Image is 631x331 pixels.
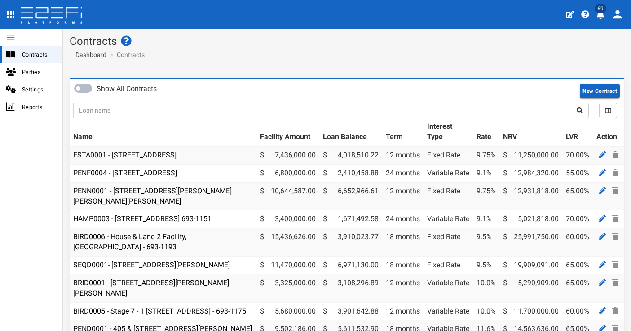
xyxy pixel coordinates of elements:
th: Facility Amount [256,118,319,146]
td: 3,108,296.89 [319,274,382,302]
td: 24 months [382,164,424,182]
td: 65.00% [562,274,593,302]
label: Show All Contracts [97,84,157,94]
td: 12 months [382,302,424,320]
td: 65.00% [562,182,593,210]
th: Loan Balance [319,118,382,146]
td: 19,909,091.00 [499,256,562,274]
td: 18 months [382,256,424,274]
td: 9.1% [473,210,499,228]
td: 1,671,492.58 [319,210,382,228]
td: 18 months [382,228,424,257]
a: ESTA0001 - [STREET_ADDRESS] [73,151,177,159]
a: BIRD0005 - Stage 7 - 1 [STREET_ADDRESS] - 693-1175 [73,307,246,315]
td: Variable Rate [424,210,473,228]
td: Fixed Rate [424,146,473,164]
a: Delete Contract [610,213,621,224]
th: Action [593,118,624,146]
td: 12 months [382,182,424,210]
th: Term [382,118,424,146]
td: Fixed Rate [424,256,473,274]
td: 6,800,000.00 [256,164,319,182]
td: 12 months [382,146,424,164]
td: 12,931,818.00 [499,182,562,210]
td: 70.00% [562,146,593,164]
td: 6,652,966.61 [319,182,382,210]
td: 3,325,000.00 [256,274,319,302]
a: Delete Contract [610,167,621,179]
a: PENN0001 - [STREET_ADDRESS][PERSON_NAME][PERSON_NAME][PERSON_NAME] [73,187,232,205]
td: 65.00% [562,256,593,274]
li: Contracts [108,50,145,59]
td: 55.00% [562,164,593,182]
td: 3,400,000.00 [256,210,319,228]
td: 3,910,023.77 [319,228,382,257]
td: Variable Rate [424,302,473,320]
td: 11,250,000.00 [499,146,562,164]
td: 10.0% [473,274,499,302]
td: 11,470,000.00 [256,256,319,274]
button: New Contract [580,84,620,98]
h1: Contracts [70,35,624,47]
td: 5,021,818.00 [499,210,562,228]
td: 10,644,587.00 [256,182,319,210]
td: 12,984,320.00 [499,164,562,182]
a: BRID0001 - [STREET_ADDRESS][PERSON_NAME][PERSON_NAME] [73,279,229,297]
td: 6,971,130.00 [319,256,382,274]
a: Delete Contract [610,259,621,270]
span: Dashboard [72,51,106,58]
span: Parties [22,67,55,77]
td: 25,991,750.00 [499,228,562,257]
td: Variable Rate [424,274,473,302]
a: Delete Contract [610,149,621,161]
td: 7,436,000.00 [256,146,319,164]
td: 60.00% [562,228,593,257]
th: NRV [499,118,562,146]
a: Delete Contract [610,185,621,196]
td: 15,436,626.00 [256,228,319,257]
td: 9.5% [473,228,499,257]
a: BIRD0006 - House & Land 2 Facility, [GEOGRAPHIC_DATA] - 693-1193 [73,232,186,251]
td: 4,018,510.22 [319,146,382,164]
td: 2,410,458.88 [319,164,382,182]
td: 11,700,000.00 [499,302,562,320]
td: 24 months [382,210,424,228]
th: Interest Type [424,118,473,146]
td: 3,901,642.88 [319,302,382,320]
td: 70.00% [562,210,593,228]
td: 5,680,000.00 [256,302,319,320]
td: Variable Rate [424,164,473,182]
th: Rate [473,118,499,146]
td: 9.75% [473,182,499,210]
a: Delete Contract [610,277,621,288]
td: 9.1% [473,164,499,182]
input: Loan name [73,103,571,118]
td: Fixed Rate [424,182,473,210]
td: 5,290,909.00 [499,274,562,302]
td: Fixed Rate [424,228,473,257]
span: Reports [22,102,55,112]
td: 12 months [382,274,424,302]
a: Delete Contract [610,305,621,317]
a: Dashboard [72,50,106,59]
th: Name [70,118,256,146]
td: 60.00% [562,302,593,320]
span: Settings [22,84,55,95]
td: 10.0% [473,302,499,320]
td: 9.75% [473,146,499,164]
a: SEQD0001- [STREET_ADDRESS][PERSON_NAME] [73,261,230,269]
a: HAMP0003 - [STREET_ADDRESS] 693-1151 [73,214,212,223]
a: PENF0004 - [STREET_ADDRESS] [73,169,177,177]
span: Contracts [22,49,55,60]
th: LVR [562,118,593,146]
a: Delete Contract [610,231,621,242]
td: 9.5% [473,256,499,274]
